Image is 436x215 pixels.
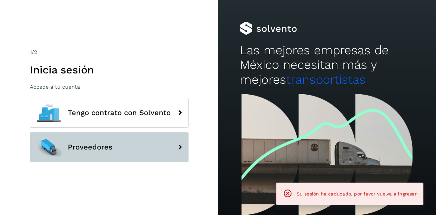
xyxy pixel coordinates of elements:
span: Tengo contrato con Solvento [68,109,171,117]
div: /2 [30,48,189,56]
button: Proveedores [30,132,189,162]
h1: Inicia sesión [30,64,189,76]
span: Su sesión ha caducado, por favor vuelva a ingresar. [297,191,418,196]
h2: Las mejores empresas de México necesitan más y mejores [240,43,414,87]
p: Accede a tu cuenta [30,84,189,90]
button: Tengo contrato con Solvento [30,98,189,128]
span: 1 [30,49,32,55]
span: transportistas [286,72,366,87]
span: Proveedores [68,143,112,151]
